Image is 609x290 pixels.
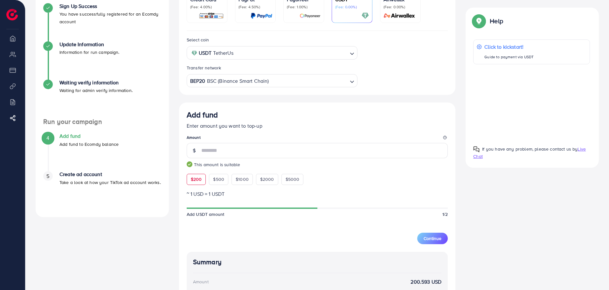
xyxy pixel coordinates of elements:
[36,41,169,80] li: Update Information
[490,17,503,25] p: Help
[239,4,272,10] p: (Fee: 4.50%)
[193,258,442,266] h4: Summary
[187,135,448,143] legend: Amount
[187,65,221,71] label: Transfer network
[59,10,161,25] p: You have successfully registered for an Ecomdy account
[382,12,417,19] img: card
[213,48,233,58] span: TetherUs
[187,161,192,167] img: guide
[187,122,448,130] p: Enter amount you want to top-up
[187,46,357,59] div: Search for option
[36,118,169,126] h4: Run your campaign
[59,41,120,47] h4: Update Information
[424,235,441,242] span: Continue
[6,9,18,20] img: logo
[199,48,212,58] strong: USDT
[270,76,347,86] input: Search for option
[59,80,133,86] h4: Waiting verify information
[260,176,274,182] span: $2000
[46,134,49,142] span: 4
[442,211,448,217] span: 1/2
[187,37,209,43] label: Select coin
[59,3,161,9] h4: Sign Up Success
[207,76,269,86] span: BSC (Binance Smart Chain)
[193,279,209,285] div: Amount
[46,173,49,180] span: 5
[473,146,480,152] img: Popup guide
[582,261,604,285] iframe: Chat
[36,133,169,171] li: Add fund
[251,12,272,19] img: card
[235,48,347,58] input: Search for option
[187,190,448,198] p: ~ 1 USD = 1 USDT
[473,15,485,27] img: Popup guide
[484,43,534,51] p: Click to kickstart!
[335,4,369,10] p: (Fee: 0.00%)
[187,74,357,87] div: Search for option
[287,4,321,10] p: (Fee: 1.00%)
[384,4,417,10] p: (Fee: 0.00%)
[59,171,161,177] h4: Create ad account
[236,176,249,182] span: $1000
[199,12,224,19] img: card
[36,80,169,118] li: Waiting verify information
[59,133,119,139] h4: Add fund
[59,140,119,148] p: Add fund to Ecomdy balance
[411,278,441,286] strong: 200.593 USD
[190,4,224,10] p: (Fee: 4.00%)
[191,50,197,56] img: coin
[36,3,169,41] li: Sign Up Success
[286,176,300,182] span: $5000
[59,87,133,94] p: Waiting for admin verify information.
[190,76,205,86] strong: BEP20
[59,179,161,186] p: Take a look at how your TikTok ad account works.
[59,48,120,56] p: Information for run campaign.
[484,53,534,61] p: Guide to payment via USDT
[36,171,169,209] li: Create ad account
[187,211,224,217] span: Add USDT amount
[187,110,218,119] h3: Add fund
[187,161,448,168] small: This amount is suitable
[417,233,448,244] button: Continue
[482,146,578,152] span: If you have any problem, please contact us by
[362,12,369,19] img: card
[300,12,321,19] img: card
[213,176,224,182] span: $500
[191,176,202,182] span: $200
